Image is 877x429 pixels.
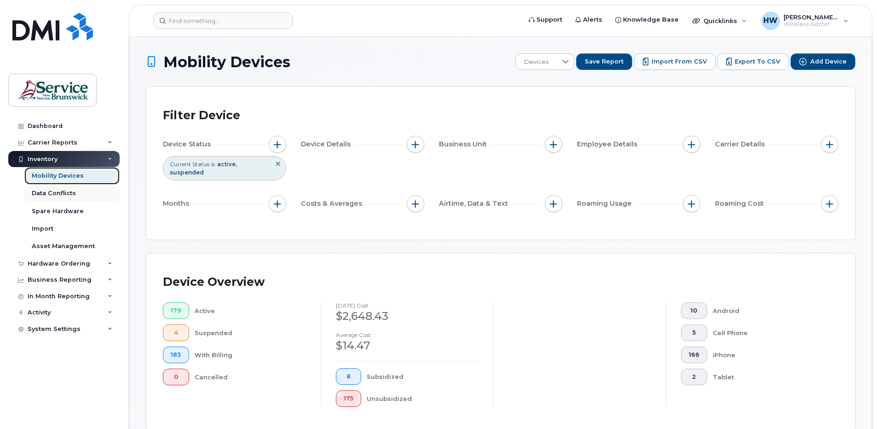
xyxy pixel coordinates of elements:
span: 4 [171,329,181,336]
button: Export to CSV [717,53,789,70]
span: 8 [344,373,353,380]
div: Unsubsidized [367,390,479,407]
span: Export to CSV [735,58,780,66]
span: Devices [516,54,557,70]
span: active [217,161,237,168]
span: Costs & Averages [301,199,365,209]
div: Device Overview [163,270,265,294]
span: Device Details [301,139,353,149]
div: $14.47 [336,338,479,354]
div: Active [195,302,306,319]
button: 166 [681,347,707,363]
button: 5 [681,325,707,341]
span: 166 [689,351,699,359]
span: Roaming Usage [577,199,635,209]
span: 183 [171,351,181,359]
div: Cell Phone [713,325,824,341]
h4: [DATE] cost [336,302,479,308]
div: iPhone [713,347,824,363]
span: Employee Details [577,139,640,149]
span: Carrier Details [715,139,767,149]
button: 175 [336,390,361,407]
span: suspended [170,169,204,176]
div: $2,648.43 [336,308,479,324]
span: 179 [171,307,181,314]
span: Add Device [810,58,847,66]
button: 10 [681,302,707,319]
button: Import from CSV [634,53,715,70]
span: 0 [171,373,181,381]
span: is [211,160,215,168]
span: Roaming Cost [715,199,767,209]
button: Save Report [576,53,632,70]
div: Cancelled [195,369,306,385]
span: Current Status [170,160,209,168]
span: 10 [689,307,699,314]
div: Tablet [713,369,824,385]
button: 0 [163,369,189,385]
span: Mobility Devices [163,54,290,70]
span: Device Status [163,139,213,149]
span: 5 [689,329,699,336]
div: Android [713,302,824,319]
button: 179 [163,302,189,319]
button: 8 [336,368,361,385]
button: 183 [163,347,189,363]
span: Business Unit [439,139,490,149]
div: Suspended [195,325,306,341]
button: 2 [681,369,707,385]
span: Airtime, Data & Text [439,199,511,209]
button: 4 [163,325,189,341]
button: Add Device [790,53,855,70]
span: 175 [344,395,353,402]
h4: Average cost [336,332,479,338]
span: Import from CSV [652,58,707,66]
span: 2 [689,373,699,381]
div: With Billing [195,347,306,363]
span: Save Report [585,58,623,66]
span: Months [163,199,192,209]
div: Subsidized [367,368,479,385]
div: Filter Device [163,104,240,128]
